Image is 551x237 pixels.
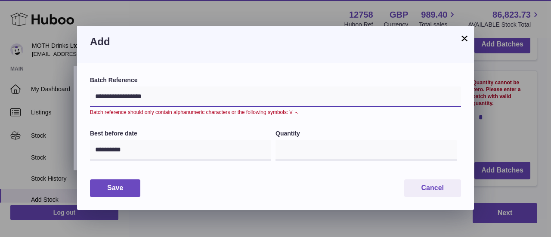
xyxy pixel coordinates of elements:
button: × [459,33,470,43]
button: Save [90,179,140,197]
div: Batch reference should only contain alphanumeric characters or the following symbols: \/_-. [90,109,461,116]
label: Quantity [275,129,457,138]
label: Best before date [90,129,271,138]
h3: Add [90,35,461,49]
button: Cancel [404,179,461,197]
label: Batch Reference [90,76,461,84]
